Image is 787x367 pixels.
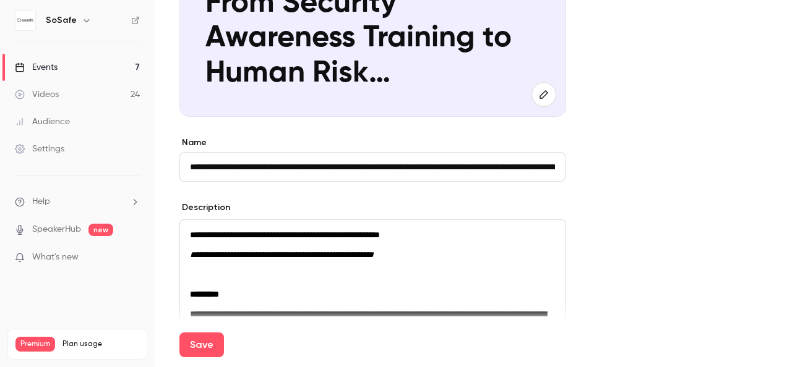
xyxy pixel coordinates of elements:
[179,332,224,357] button: Save
[15,88,59,101] div: Videos
[32,251,79,264] span: What's new
[179,201,230,214] label: Description
[15,337,55,352] span: Premium
[15,11,35,30] img: SoSafe
[179,137,566,149] label: Name
[15,143,64,155] div: Settings
[32,223,81,236] a: SpeakerHub
[32,195,50,208] span: Help
[125,252,140,263] iframe: Noticeable Trigger
[46,14,77,27] h6: SoSafe
[15,195,140,208] li: help-dropdown-opener
[15,61,58,74] div: Events
[62,339,139,349] span: Plan usage
[88,224,113,236] span: new
[15,116,70,128] div: Audience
